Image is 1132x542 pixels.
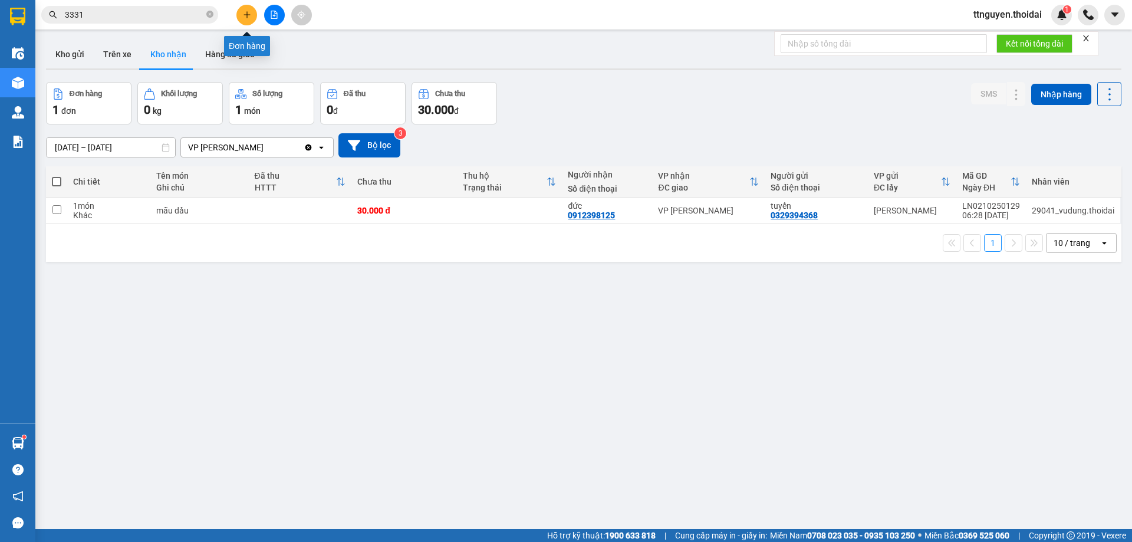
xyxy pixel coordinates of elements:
div: Đơn hàng [224,36,270,56]
div: VP nhận [658,171,749,180]
th: Toggle SortBy [457,166,562,198]
span: | [1018,529,1020,542]
span: search [49,11,57,19]
div: 06:28 [DATE] [962,211,1020,220]
span: 1 [235,103,242,117]
button: Bộ lọc [338,133,400,157]
div: Khác [73,211,144,220]
button: Kho gửi [46,40,94,68]
strong: 0369 525 060 [959,531,1009,540]
span: 0 [144,103,150,117]
button: Khối lượng0kg [137,82,223,124]
button: plus [236,5,257,25]
button: Số lượng1món [229,82,314,124]
strong: 1900 633 818 [605,531,656,540]
div: tuyến [771,201,862,211]
div: mẫu dầu [156,206,242,215]
span: Miền Bắc [924,529,1009,542]
input: Tìm tên, số ĐT hoặc mã đơn [65,8,204,21]
strong: 0708 023 035 - 0935 103 250 [807,531,915,540]
th: Toggle SortBy [868,166,956,198]
span: ttnguyen.thoidai [964,7,1051,22]
div: VP [PERSON_NAME] [188,142,264,153]
div: VP [PERSON_NAME] [658,206,759,215]
div: LN0210250129 [962,201,1020,211]
span: đ [333,106,338,116]
div: 0329394368 [771,211,818,220]
span: 1 [1065,5,1069,14]
sup: 1 [1063,5,1071,14]
th: Toggle SortBy [956,166,1026,198]
div: Nhân viên [1032,177,1114,186]
img: icon-new-feature [1057,9,1067,20]
div: 0912398125 [568,211,615,220]
svg: open [1100,238,1109,248]
button: file-add [264,5,285,25]
div: Khối lượng [161,90,197,98]
span: Miền Nam [770,529,915,542]
span: message [12,517,24,528]
span: Kết nối tổng đài [1006,37,1063,50]
span: Cung cấp máy in - giấy in: [675,529,767,542]
div: Số điện thoại [771,183,862,192]
svg: open [317,143,326,152]
button: Trên xe [94,40,141,68]
th: Toggle SortBy [249,166,352,198]
span: file-add [270,11,278,19]
div: Ghi chú [156,183,242,192]
div: 29041_vudung.thoidai [1032,206,1114,215]
div: HTTT [255,183,337,192]
input: Nhập số tổng đài [781,34,987,53]
span: notification [12,491,24,502]
span: 1 [52,103,59,117]
div: Đơn hàng [70,90,102,98]
span: món [244,106,261,116]
img: phone-icon [1083,9,1094,20]
div: Chi tiết [73,177,144,186]
button: Kho nhận [141,40,196,68]
div: ĐC lấy [874,183,941,192]
button: 1 [984,234,1002,252]
span: aim [297,11,305,19]
sup: 1 [22,435,26,439]
span: 30.000 [418,103,454,117]
span: kg [153,106,162,116]
th: Toggle SortBy [652,166,765,198]
img: solution-icon [12,136,24,148]
button: aim [291,5,312,25]
div: Chưa thu [435,90,465,98]
div: Trạng thái [463,183,547,192]
img: warehouse-icon [12,437,24,449]
input: Select a date range. [47,138,175,157]
span: question-circle [12,464,24,475]
img: logo-vxr [10,8,25,25]
span: | [664,529,666,542]
div: Tên món [156,171,242,180]
span: ⚪️ [918,533,922,538]
button: caret-down [1104,5,1125,25]
button: Kết nối tổng đài [996,34,1072,53]
div: 10 / trang [1054,237,1090,249]
div: 30.000 đ [357,206,451,215]
img: warehouse-icon [12,47,24,60]
div: Người gửi [771,171,862,180]
button: Chưa thu30.000đ [412,82,497,124]
input: Selected VP Nguyễn Quốc Trị . [265,142,266,153]
button: Đơn hàng1đơn [46,82,131,124]
div: [PERSON_NAME] [874,206,950,215]
span: Hỗ trợ kỹ thuật: [547,529,656,542]
div: VP gửi [874,171,941,180]
span: 0 [327,103,333,117]
span: plus [243,11,251,19]
div: Thu hộ [463,171,547,180]
div: Đã thu [344,90,366,98]
img: warehouse-icon [12,106,24,119]
button: Đã thu0đ [320,82,406,124]
div: Số lượng [252,90,282,98]
div: Mã GD [962,171,1011,180]
span: close [1082,34,1090,42]
img: warehouse-icon [12,77,24,89]
span: đ [454,106,459,116]
div: Chưa thu [357,177,451,186]
span: close-circle [206,11,213,18]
